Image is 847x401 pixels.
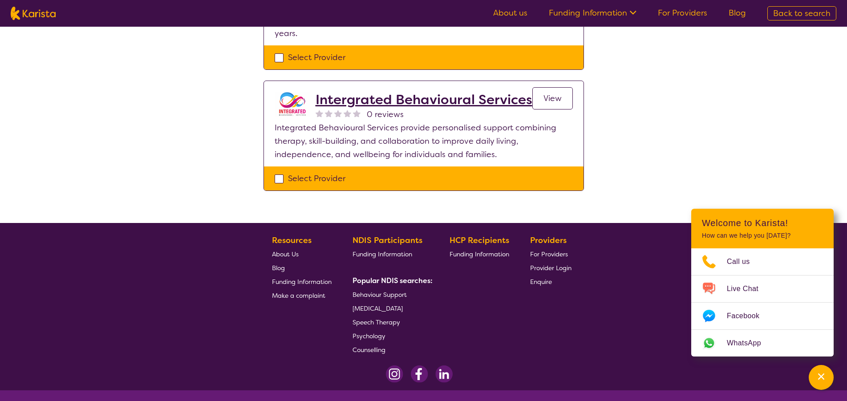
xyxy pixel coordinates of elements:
a: Speech Therapy [353,315,429,329]
span: Live Chat [727,282,769,296]
img: LinkedIn [435,365,453,383]
ul: Choose channel [691,248,834,356]
a: Back to search [767,6,836,20]
span: Speech Therapy [353,318,400,326]
img: Facebook [410,365,428,383]
span: Enquire [530,278,552,286]
img: Instagram [386,365,403,383]
img: nonereviewstar [325,109,332,117]
span: Facebook [727,309,770,323]
span: View [543,93,562,104]
a: Funding Information [549,8,636,18]
b: Resources [272,235,312,246]
a: Enquire [530,275,571,288]
span: Make a complaint [272,292,325,300]
a: For Providers [530,247,571,261]
span: 0 reviews [367,108,404,121]
span: Blog [272,264,285,272]
span: Funding Information [353,250,412,258]
a: View [532,87,573,109]
p: How can we help you [DATE]? [702,232,823,239]
span: [MEDICAL_DATA] [353,304,403,312]
span: Funding Information [272,278,332,286]
a: Funding Information [450,247,509,261]
a: Funding Information [272,275,332,288]
a: About us [493,8,527,18]
b: NDIS Participants [353,235,422,246]
a: Provider Login [530,261,571,275]
span: For Providers [530,250,568,258]
span: Counselling [353,346,385,354]
b: Popular NDIS searches: [353,276,433,285]
a: Blog [729,8,746,18]
a: Psychology [353,329,429,343]
a: For Providers [658,8,707,18]
span: WhatsApp [727,336,772,350]
b: HCP Recipients [450,235,509,246]
span: Psychology [353,332,385,340]
span: Funding Information [450,250,509,258]
span: About Us [272,250,299,258]
img: nonereviewstar [344,109,351,117]
span: Provider Login [530,264,571,272]
a: Behaviour Support [353,288,429,301]
img: Karista logo [11,7,56,20]
a: Counselling [353,343,429,356]
a: Make a complaint [272,288,332,302]
span: Back to search [773,8,831,19]
img: nonereviewstar [316,109,323,117]
div: Channel Menu [691,209,834,356]
a: [MEDICAL_DATA] [353,301,429,315]
img: lmmxwvha0bjqhp7lwnjr.png [275,92,310,117]
a: Funding Information [353,247,429,261]
h2: Welcome to Karista! [702,218,823,228]
a: Blog [272,261,332,275]
p: Integrated Behavioural Services provide personalised support combining therapy, skill-building, a... [275,121,573,161]
img: nonereviewstar [353,109,361,117]
span: Behaviour Support [353,291,407,299]
a: Intergrated Behavioural Services [316,92,532,108]
b: Providers [530,235,567,246]
img: nonereviewstar [334,109,342,117]
button: Channel Menu [809,365,834,390]
a: About Us [272,247,332,261]
a: Web link opens in a new tab. [691,330,834,356]
span: Call us [727,255,761,268]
